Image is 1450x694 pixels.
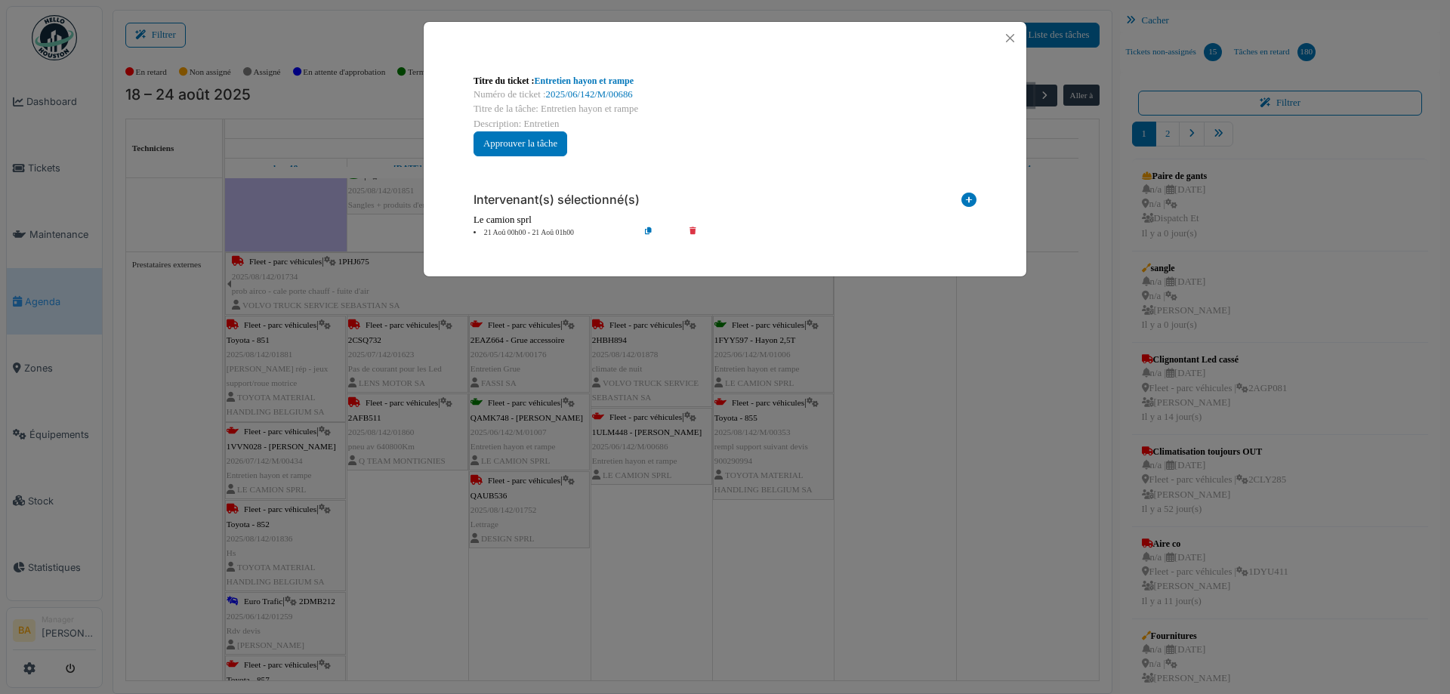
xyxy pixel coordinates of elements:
i: Ajouter [961,193,976,213]
button: Close [1000,28,1020,48]
div: Le camion sprl [474,213,976,227]
button: Approuver la tâche [474,131,567,156]
div: Titre de la tâche: Entretien hayon et rampe [474,102,976,116]
li: 21 Aoû 00h00 - 21 Aoû 01h00 [466,227,639,239]
a: 2025/06/142/M/00686 [546,89,633,100]
div: Description: Entretien [474,117,976,131]
div: Numéro de ticket : [474,88,976,102]
a: Entretien hayon et rampe [535,76,634,86]
h6: Intervenant(s) sélectionné(s) [474,193,640,207]
div: Titre du ticket : [474,74,976,88]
